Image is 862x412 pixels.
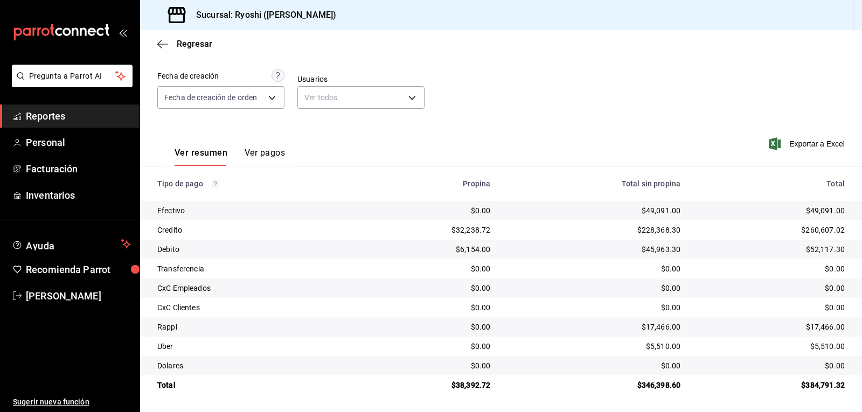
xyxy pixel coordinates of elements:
div: Efectivo [157,205,350,216]
a: Pregunta a Parrot AI [8,78,133,89]
div: $0.00 [698,302,845,313]
div: $0.00 [508,263,680,274]
div: $0.00 [698,360,845,371]
span: Inventarios [26,188,131,202]
div: $260,607.02 [698,225,845,235]
span: Pregunta a Parrot AI [29,71,116,82]
button: Pregunta a Parrot AI [12,65,133,87]
div: Dolares [157,360,350,371]
div: $5,510.00 [698,341,845,352]
div: $45,963.30 [508,244,680,255]
div: Total [698,179,845,188]
div: Transferencia [157,263,350,274]
div: $0.00 [367,205,491,216]
div: Debito [157,244,350,255]
button: open_drawer_menu [119,28,127,37]
div: CxC Empleados [157,283,350,294]
div: Tipo de pago [157,179,350,188]
div: navigation tabs [175,148,285,166]
div: $0.00 [367,341,491,352]
div: $228,368.30 [508,225,680,235]
div: $0.00 [698,263,845,274]
div: CxC Clientes [157,302,350,313]
button: Ver pagos [245,148,285,166]
div: $5,510.00 [508,341,680,352]
span: [PERSON_NAME] [26,289,131,303]
div: $0.00 [367,322,491,332]
div: $17,466.00 [698,322,845,332]
div: Uber [157,341,350,352]
div: $346,398.60 [508,380,680,390]
div: $52,117.30 [698,244,845,255]
span: Regresar [177,39,212,49]
div: Total [157,380,350,390]
span: Sugerir nueva función [13,396,131,408]
span: Personal [26,135,131,150]
div: $17,466.00 [508,322,680,332]
div: $0.00 [367,302,491,313]
div: $0.00 [367,360,491,371]
div: $49,091.00 [508,205,680,216]
span: Recomienda Parrot [26,262,131,277]
button: Exportar a Excel [771,137,845,150]
span: Fecha de creación de orden [164,92,257,103]
div: $0.00 [367,283,491,294]
div: Fecha de creación [157,71,219,82]
div: Rappi [157,322,350,332]
div: $384,791.32 [698,380,845,390]
div: $0.00 [508,283,680,294]
div: $0.00 [698,283,845,294]
button: Regresar [157,39,212,49]
div: $0.00 [367,263,491,274]
div: $32,238.72 [367,225,491,235]
div: $38,392.72 [367,380,491,390]
button: Ver resumen [175,148,227,166]
div: $6,154.00 [367,244,491,255]
svg: Los pagos realizados con Pay y otras terminales son montos brutos. [212,180,219,187]
h3: Sucursal: Ryoshi ([PERSON_NAME]) [187,9,336,22]
div: Propina [367,179,491,188]
span: Ayuda [26,238,117,250]
div: Ver todos [297,86,425,109]
div: Credito [157,225,350,235]
div: Total sin propina [508,179,680,188]
label: Usuarios [297,75,425,83]
span: Facturación [26,162,131,176]
span: Reportes [26,109,131,123]
div: $0.00 [508,302,680,313]
div: $49,091.00 [698,205,845,216]
div: $0.00 [508,360,680,371]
